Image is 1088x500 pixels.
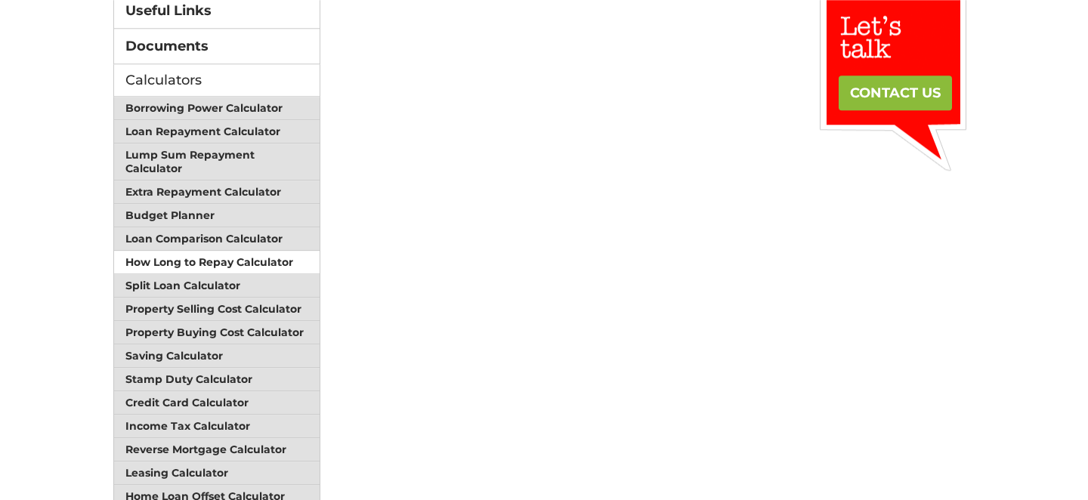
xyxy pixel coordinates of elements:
[114,274,320,298] a: Split Loan Calculator
[113,64,320,97] div: Calculators
[114,251,320,274] a: How Long to Repay Calculator
[114,391,320,415] a: Credit Card Calculator
[114,415,320,438] a: Income Tax Calculator
[114,438,320,461] a: Reverse Mortgage Calculator
[114,97,320,120] a: Borrowing Power Calculator
[839,76,952,110] a: CONTACT US
[114,368,320,391] a: Stamp Duty Calculator
[114,344,320,368] a: Saving Calculator
[114,29,320,63] a: Documents
[114,204,320,227] a: Budget Planner
[114,298,320,321] a: Property Selling Cost Calculator
[114,181,320,204] a: Extra Repayment Calculator
[114,321,320,344] a: Property Buying Cost Calculator
[114,227,320,251] a: Loan Comparison Calculator
[114,144,320,181] a: Lump Sum Repayment Calculator
[114,120,320,144] a: Loan Repayment Calculator
[114,461,320,485] a: Leasing Calculator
